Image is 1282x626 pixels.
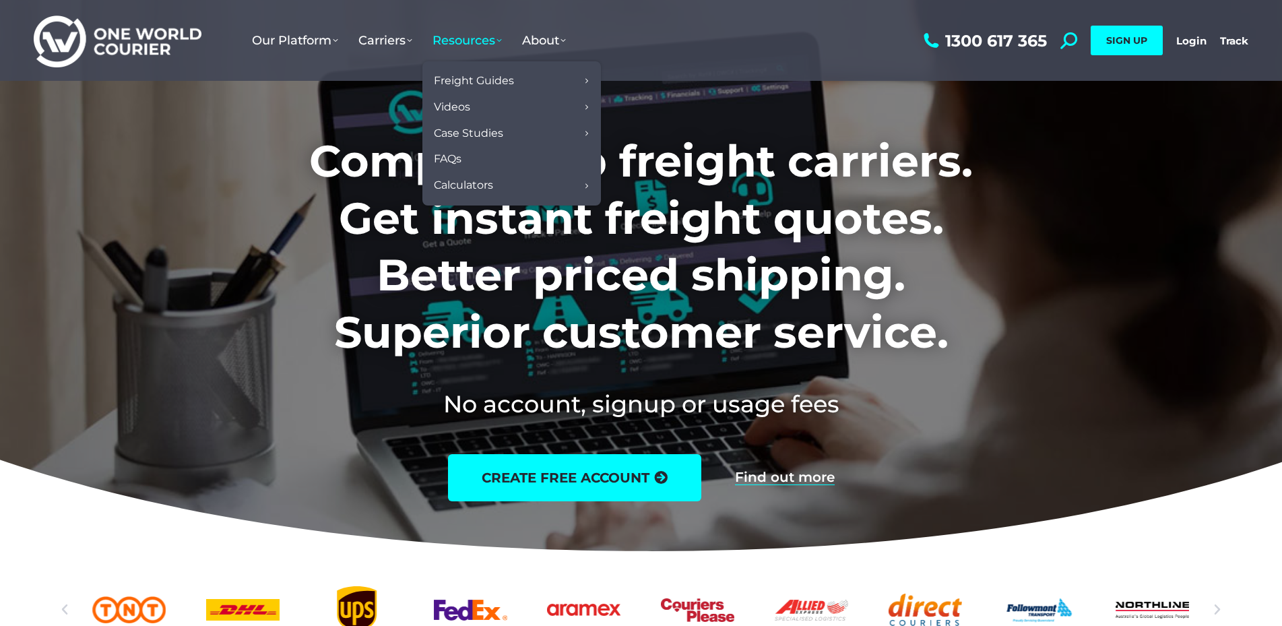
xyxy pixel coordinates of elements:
a: Videos [429,94,594,121]
a: Case Studies [429,121,594,147]
a: 1300 617 365 [920,32,1047,49]
span: Carriers [358,33,412,48]
span: Resources [432,33,502,48]
h2: No account, signup or usage fees [220,387,1062,420]
span: Case Studies [434,127,503,141]
span: Our Platform [252,33,338,48]
a: About [512,20,576,61]
a: Login [1176,34,1207,47]
img: One World Courier [34,13,201,68]
a: FAQs [429,146,594,173]
a: Our Platform [242,20,348,61]
span: Videos [434,100,470,115]
span: Freight Guides [434,74,514,88]
a: SIGN UP [1091,26,1163,55]
h1: Compare top freight carriers. Get instant freight quotes. Better priced shipping. Superior custom... [220,133,1062,361]
a: Freight Guides [429,68,594,94]
a: Find out more [735,470,835,485]
a: Track [1220,34,1248,47]
span: Calculators [434,179,493,193]
a: Carriers [348,20,422,61]
span: About [522,33,566,48]
a: Calculators [429,173,594,199]
a: create free account [448,454,701,501]
span: FAQs [434,152,461,166]
a: Resources [422,20,512,61]
span: SIGN UP [1106,34,1147,46]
